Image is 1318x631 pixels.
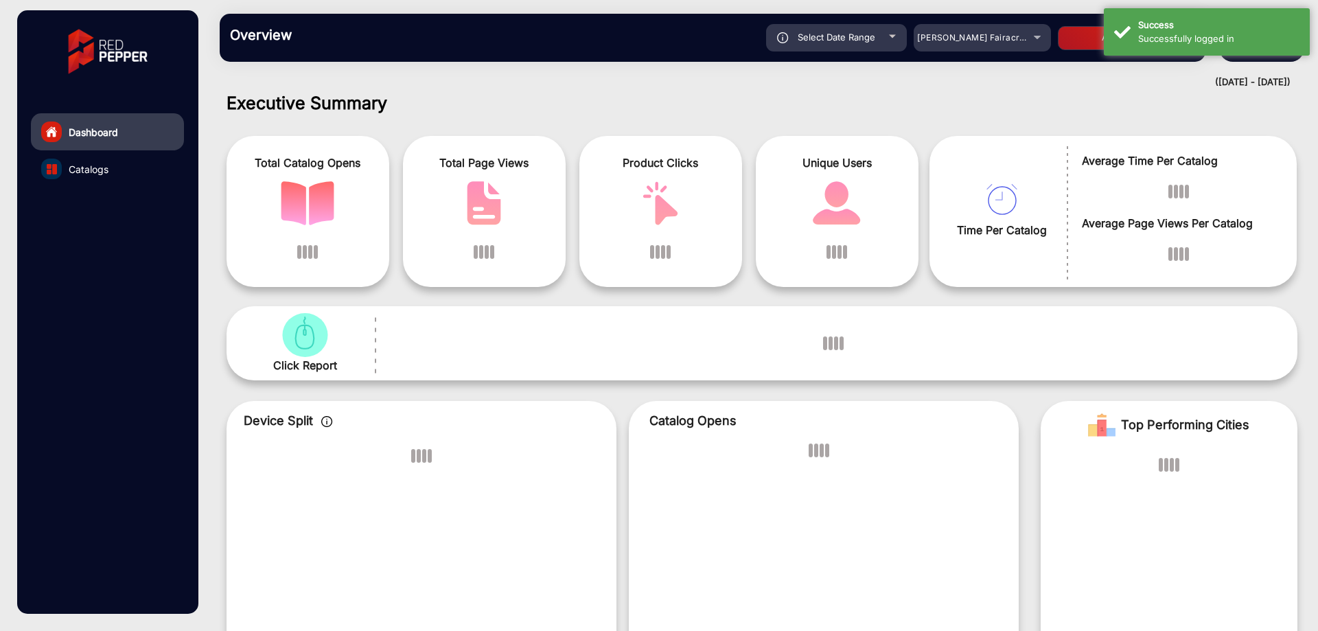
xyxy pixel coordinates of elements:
img: icon [777,32,789,43]
span: Total Page Views [413,154,555,171]
a: Dashboard [31,113,184,150]
img: Rank image [1088,411,1115,439]
span: Select Date Range [798,32,875,43]
img: catalog [986,184,1017,215]
img: catalog [810,181,864,225]
img: catalog [457,181,511,225]
a: Catalogs [31,150,184,187]
img: catalog [47,164,57,174]
img: vmg-logo [58,17,157,86]
span: Product Clicks [590,154,732,171]
img: catalog [634,181,687,225]
span: Average Page Views Per Catalog [1082,215,1276,231]
span: Top Performing Cities [1121,411,1249,439]
h1: Executive Summary [227,93,1297,113]
img: home [45,126,58,138]
span: Device Split [244,413,313,428]
span: Total Catalog Opens [237,154,379,171]
span: Dashboard [69,125,118,139]
h3: Overview [230,27,422,43]
img: icon [321,416,333,427]
span: Catalogs [69,162,108,176]
span: [PERSON_NAME] Fairacre Farms [917,32,1053,43]
span: Unique Users [766,154,908,171]
div: Successfully logged in [1138,32,1299,46]
span: Average Time Per Catalog [1082,152,1276,169]
span: Click Report [273,357,337,374]
img: catalog [278,313,332,357]
p: Catalog Opens [649,411,998,430]
div: Success [1138,19,1299,32]
img: catalog [281,181,334,225]
button: Apply [1058,26,1168,50]
div: ([DATE] - [DATE]) [206,76,1291,89]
